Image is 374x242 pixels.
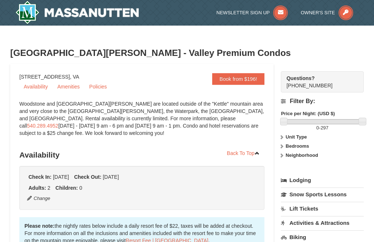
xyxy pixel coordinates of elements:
span: [DATE] [53,174,69,180]
a: Lift Tickets [281,202,364,215]
a: Amenities [53,81,84,92]
span: [DATE] [103,174,119,180]
a: Availability [19,81,52,92]
label: - [281,124,364,132]
strong: Adults: [28,185,46,191]
span: 0 [316,125,319,131]
a: Lodging [281,174,364,187]
h3: [GEOGRAPHIC_DATA][PERSON_NAME] - Valley Premium Condos [10,46,364,60]
strong: Unit Type [286,134,307,140]
div: Woodstone and [GEOGRAPHIC_DATA][PERSON_NAME] are located outside of the "Kettle" mountain area an... [19,100,264,144]
span: 2 [47,185,50,191]
a: Activities & Attractions [281,216,364,230]
a: Policies [85,81,111,92]
a: Back To Top [222,148,264,159]
strong: Please note: [24,223,54,229]
strong: Questions? [286,75,314,81]
strong: Children: [56,185,78,191]
strong: Price per Night: (USD $) [281,111,335,116]
a: Newsletter Sign Up [217,10,288,15]
span: [PHONE_NUMBER] [286,75,351,88]
a: Owner's Site [301,10,353,15]
strong: Check In: [28,174,51,180]
img: Massanutten Resort Logo [15,1,139,24]
strong: Bedrooms [286,143,309,149]
span: Owner's Site [301,10,335,15]
span: 0 [79,185,82,191]
span: Newsletter Sign Up [217,10,270,15]
a: Massanutten Resort [15,1,139,24]
span: 297 [321,125,329,131]
a: Book from $196! [212,73,264,85]
button: Change [27,194,51,203]
strong: Check Out: [74,174,102,180]
a: 540.289.4952 [27,123,58,129]
a: Snow Sports Lessons [281,188,364,201]
h3: Availability [19,148,264,162]
strong: Neighborhood [286,152,318,158]
h4: Filter By: [281,98,364,105]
